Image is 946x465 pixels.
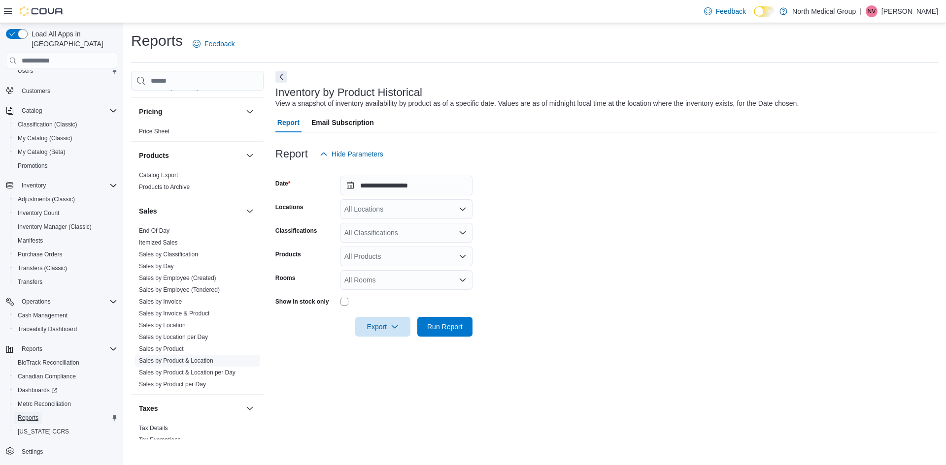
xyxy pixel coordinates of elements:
[139,262,174,270] span: Sales by Day
[22,298,51,306] span: Operations
[14,221,117,233] span: Inventory Manager (Classic)
[18,445,117,458] span: Settings
[18,311,68,319] span: Cash Management
[139,436,181,444] span: Tax Exemptions
[311,113,374,132] span: Email Subscription
[131,169,264,197] div: Products
[2,342,121,356] button: Reports
[18,446,47,458] a: Settings
[139,321,186,329] span: Sales by Location
[14,262,117,274] span: Transfers (Classic)
[355,317,410,337] button: Export
[139,425,168,432] a: Tax Details
[14,426,117,437] span: Washington CCRS
[10,322,121,336] button: Traceabilty Dashboard
[10,234,121,248] button: Manifests
[18,264,67,272] span: Transfers (Classic)
[18,343,46,355] button: Reports
[139,310,209,317] span: Sales by Invoice & Product
[18,85,54,97] a: Customers
[14,371,117,382] span: Canadian Compliance
[139,128,169,135] a: Price Sheet
[14,323,81,335] a: Traceabilty Dashboard
[10,131,121,145] button: My Catalog (Classic)
[18,414,38,422] span: Reports
[14,412,117,424] span: Reports
[18,372,76,380] span: Canadian Compliance
[10,159,121,173] button: Promotions
[139,381,206,388] a: Sales by Product per Day
[131,422,264,450] div: Taxes
[275,180,291,187] label: Date
[22,182,46,189] span: Inventory
[139,298,182,306] span: Sales by Invoice
[18,250,63,258] span: Purchase Orders
[275,250,301,258] label: Products
[204,39,235,49] span: Feedback
[244,403,256,414] button: Taxes
[139,369,236,376] span: Sales by Product & Location per Day
[10,145,121,159] button: My Catalog (Beta)
[20,6,64,16] img: Cova
[14,193,117,205] span: Adjustments (Classic)
[244,106,256,118] button: Pricing
[14,221,96,233] a: Inventory Manager (Classic)
[14,146,69,158] a: My Catalog (Beta)
[14,310,117,321] span: Cash Management
[14,310,71,321] a: Cash Management
[14,132,117,144] span: My Catalog (Classic)
[28,29,117,49] span: Load All Apps in [GEOGRAPHIC_DATA]
[275,98,799,109] div: View a snapshot of inventory availability by product as of a specific date. Values are as of midn...
[14,357,117,369] span: BioTrack Reconciliation
[18,209,60,217] span: Inventory Count
[139,151,242,160] button: Products
[14,248,67,260] a: Purchase Orders
[277,113,300,132] span: Report
[131,31,183,51] h1: Reports
[14,384,61,396] a: Dashboards
[340,176,473,195] input: Press the down key to open a popover containing a calendar.
[18,67,33,75] span: Users
[700,1,750,21] a: Feedback
[14,207,117,219] span: Inventory Count
[18,195,75,203] span: Adjustments (Classic)
[10,397,121,411] button: Metrc Reconciliation
[131,125,264,141] div: Pricing
[18,296,117,308] span: Operations
[18,223,92,231] span: Inventory Manager (Classic)
[139,250,198,258] span: Sales by Classification
[18,148,66,156] span: My Catalog (Beta)
[139,183,190,191] span: Products to Archive
[139,286,220,294] span: Sales by Employee (Tendered)
[275,87,422,98] h3: Inventory by Product Historical
[14,235,117,247] span: Manifests
[10,356,121,370] button: BioTrack Reconciliation
[792,5,856,17] p: North Medical Group
[275,227,317,235] label: Classifications
[18,359,79,367] span: BioTrack Reconciliation
[139,286,220,293] a: Sales by Employee (Tendered)
[14,207,64,219] a: Inventory Count
[139,184,190,190] a: Products to Archive
[18,180,50,191] button: Inventory
[22,448,43,456] span: Settings
[14,412,42,424] a: Reports
[18,278,42,286] span: Transfers
[14,160,52,172] a: Promotions
[361,317,405,337] span: Export
[189,34,238,54] a: Feedback
[18,296,55,308] button: Operations
[139,403,158,413] h3: Taxes
[14,146,117,158] span: My Catalog (Beta)
[14,248,117,260] span: Purchase Orders
[2,179,121,192] button: Inventory
[2,84,121,98] button: Customers
[14,371,80,382] a: Canadian Compliance
[244,205,256,217] button: Sales
[18,325,77,333] span: Traceabilty Dashboard
[18,85,117,97] span: Customers
[18,105,46,117] button: Catalog
[139,275,216,281] a: Sales by Employee (Created)
[754,6,775,17] input: Dark Mode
